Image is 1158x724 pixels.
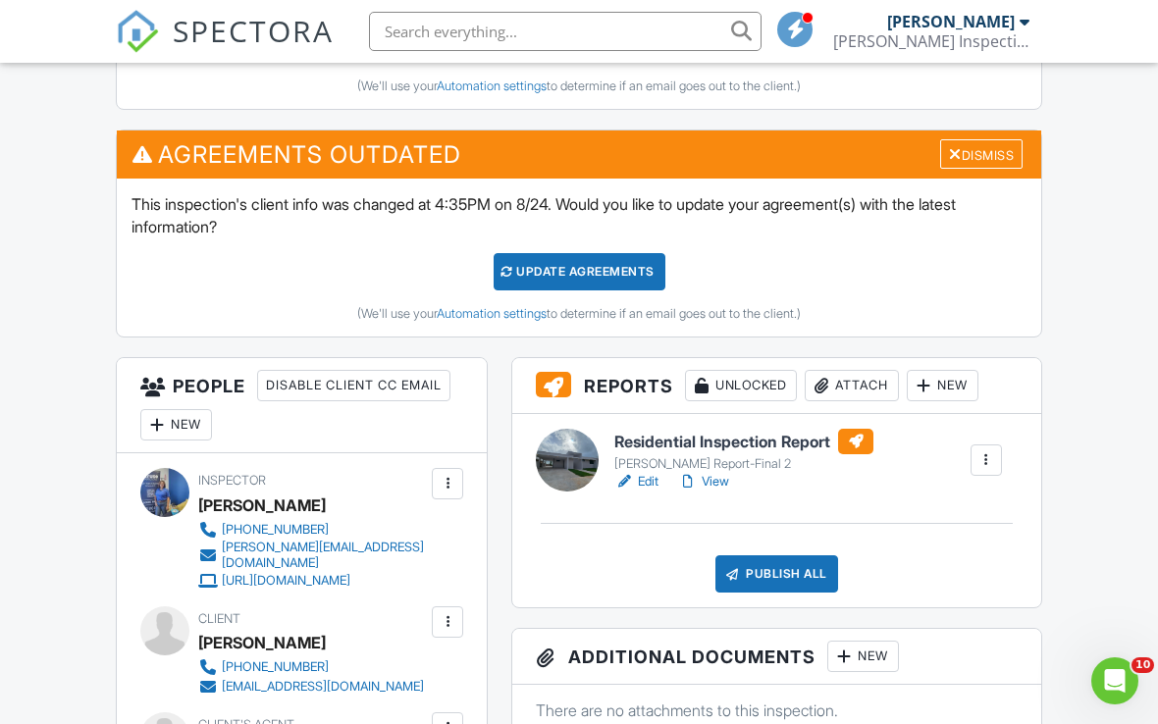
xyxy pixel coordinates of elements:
[198,677,424,697] a: [EMAIL_ADDRESS][DOMAIN_NAME]
[132,78,1026,94] div: (We'll use your to determine if an email goes out to the client.)
[715,555,838,593] div: Publish All
[437,306,547,321] a: Automation settings
[512,358,1041,414] h3: Reports
[198,657,424,677] a: [PHONE_NUMBER]
[222,679,424,695] div: [EMAIL_ADDRESS][DOMAIN_NAME]
[685,370,797,401] div: Unlocked
[140,409,212,440] div: New
[222,540,427,571] div: [PERSON_NAME][EMAIL_ADDRESS][DOMAIN_NAME]
[614,429,873,454] h6: Residential Inspection Report
[678,472,729,491] a: View
[198,491,326,520] div: [PERSON_NAME]
[805,370,899,401] div: Attach
[117,179,1041,336] div: This inspection's client info was changed at 4:35PM on 8/24. Would you like to update your agreem...
[1132,657,1154,673] span: 10
[198,540,427,571] a: [PERSON_NAME][EMAIL_ADDRESS][DOMAIN_NAME]
[887,12,1015,31] div: [PERSON_NAME]
[117,130,1041,179] h3: Agreements Outdated
[940,139,1023,170] div: Dismiss
[437,78,547,93] a: Automation settings
[1091,657,1138,704] iframe: Intercom live chat
[198,611,240,626] span: Client
[198,520,427,540] a: [PHONE_NUMBER]
[494,253,665,290] div: Update Agreements
[614,472,658,491] a: Edit
[173,10,334,51] span: SPECTORA
[614,429,873,472] a: Residential Inspection Report [PERSON_NAME] Report-Final 2
[198,628,326,657] div: [PERSON_NAME]
[116,10,159,53] img: The Best Home Inspection Software - Spectora
[833,31,1029,51] div: Ayuso Inspections
[222,659,329,675] div: [PHONE_NUMBER]
[222,573,350,589] div: [URL][DOMAIN_NAME]
[907,370,978,401] div: New
[614,456,873,472] div: [PERSON_NAME] Report-Final 2
[116,26,334,68] a: SPECTORA
[198,571,427,591] a: [URL][DOMAIN_NAME]
[369,12,762,51] input: Search everything...
[827,641,899,672] div: New
[198,473,266,488] span: Inspector
[132,306,1026,322] div: (We'll use your to determine if an email goes out to the client.)
[536,699,1018,721] p: There are no attachments to this inspection.
[257,370,450,401] div: Disable Client CC Email
[222,522,329,538] div: [PHONE_NUMBER]
[117,358,487,453] h3: People
[512,629,1041,685] h3: Additional Documents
